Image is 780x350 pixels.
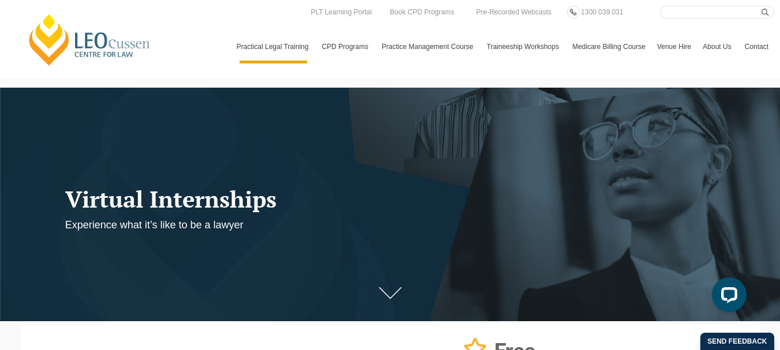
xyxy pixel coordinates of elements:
[231,30,316,63] a: Practical Legal Training
[697,30,738,63] a: About Us
[316,30,376,63] a: CPD Programs
[578,6,626,18] a: 1300 039 031
[65,219,520,232] p: Experience what it’s like to be a lawyer
[481,30,566,63] a: Traineeship Workshops
[387,6,457,18] a: Book CPD Programs
[26,13,154,67] a: [PERSON_NAME] Centre for Law
[703,273,751,321] iframe: LiveChat chat widget
[65,186,520,212] h1: Virtual Internships
[473,6,555,18] a: Pre-Recorded Webcasts
[308,6,375,18] a: PLT Learning Portal
[651,30,697,63] a: Venue Hire
[581,8,623,16] span: 1300 039 031
[566,30,651,63] a: Medicare Billing Course
[376,30,481,63] a: Practice Management Course
[739,30,774,63] a: Contact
